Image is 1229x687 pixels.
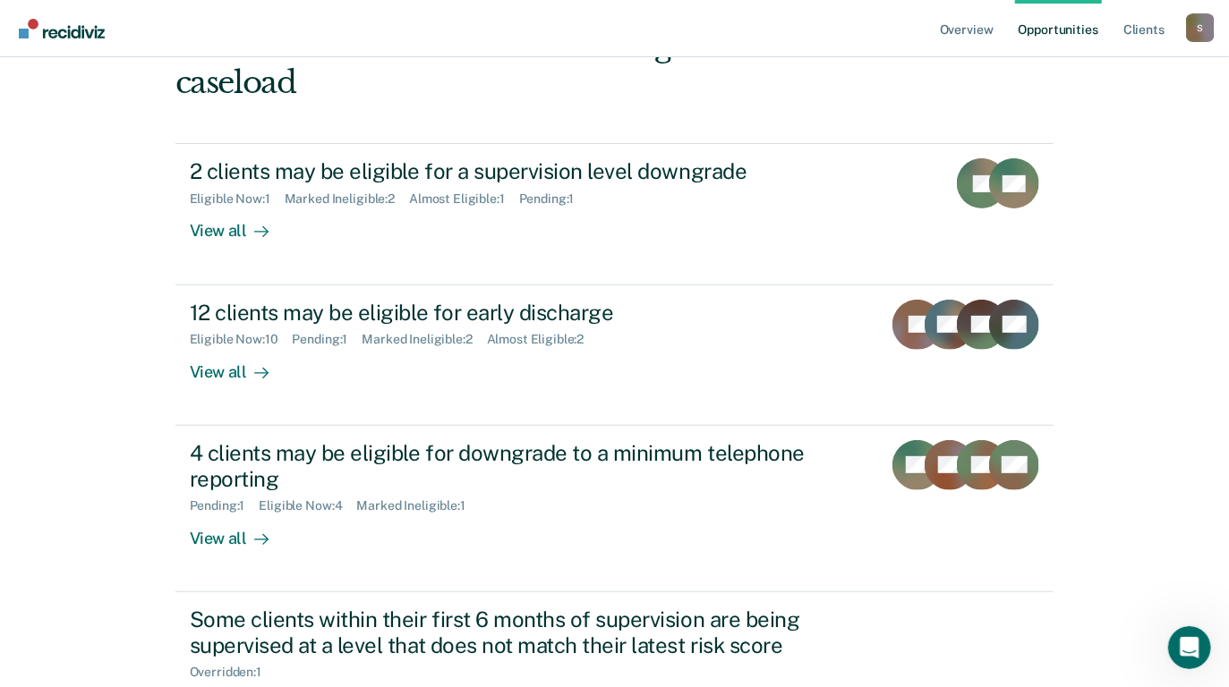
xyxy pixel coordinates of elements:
[190,513,290,548] div: View all
[175,426,1054,592] a: 4 clients may be eligible for downgrade to a minimum telephone reportingPending:1Eligible Now:4Ma...
[1186,13,1215,42] button: Profile dropdown button
[190,207,290,242] div: View all
[409,191,519,207] div: Almost Eligible : 1
[190,158,818,184] div: 2 clients may be eligible for a supervision level downgrade
[259,498,356,513] div: Eligible Now : 4
[1186,13,1215,42] div: S
[190,665,276,680] div: Overridden : 1
[19,19,105,38] img: Recidiviz
[190,440,818,492] div: 4 clients may be eligible for downgrade to a minimum telephone reporting
[519,191,589,207] div: Pending : 1
[1168,626,1211,669] iframe: Intercom live chat
[293,332,363,347] div: Pending : 1
[190,498,260,513] div: Pending : 1
[362,332,486,347] div: Marked Ineligible : 2
[190,300,818,326] div: 12 clients may be eligible for early discharge
[175,285,1054,426] a: 12 clients may be eligible for early dischargeEligible Now:10Pending:1Marked Ineligible:2Almost E...
[190,347,290,382] div: View all
[175,143,1054,284] a: 2 clients may be eligible for a supervision level downgradeEligible Now:1Marked Ineligible:2Almos...
[190,332,293,347] div: Eligible Now : 10
[487,332,599,347] div: Almost Eligible : 2
[356,498,479,513] div: Marked Ineligible : 1
[175,28,878,101] div: Hi. We’ve found some outstanding items across 1 caseload
[190,606,818,658] div: Some clients within their first 6 months of supervision are being supervised at a level that does...
[190,191,285,207] div: Eligible Now : 1
[285,191,409,207] div: Marked Ineligible : 2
